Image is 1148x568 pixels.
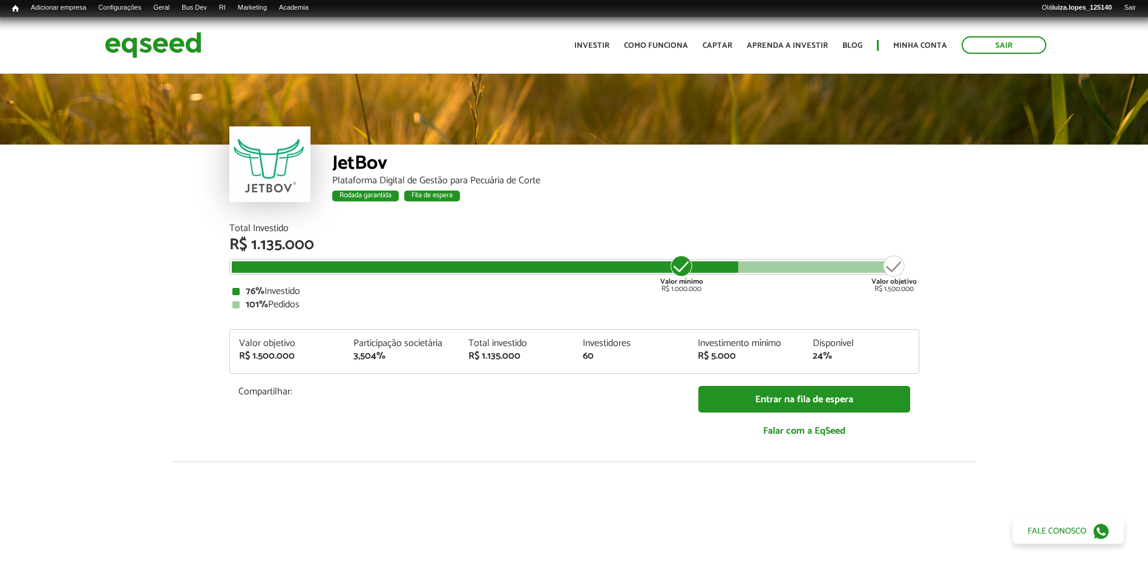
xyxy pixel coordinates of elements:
[93,3,148,13] a: Configurações
[1035,3,1118,13] a: Oláluiza.lopes_125140
[698,339,795,348] div: Investimento mínimo
[175,3,213,13] a: Bus Dev
[232,3,273,13] a: Marketing
[147,3,175,13] a: Geral
[25,3,93,13] a: Adicionar empresa
[962,36,1046,54] a: Sair
[893,42,947,50] a: Minha conta
[12,4,19,13] span: Início
[332,176,919,186] div: Plataforma Digital de Gestão para Pecuária de Corte
[213,3,232,13] a: RI
[659,254,704,293] div: R$ 1.000.000
[239,339,336,348] div: Valor objetivo
[239,351,336,361] div: R$ 1.500.000
[871,276,917,287] strong: Valor objetivo
[1012,518,1124,544] a: Fale conosco
[468,339,565,348] div: Total investido
[747,42,828,50] a: Aprenda a investir
[468,351,565,361] div: R$ 1.135.000
[238,386,680,397] p: Compartilhar:
[1052,4,1112,11] strong: luiza.lopes_125140
[6,3,25,15] a: Início
[105,29,202,61] img: EqSeed
[353,339,450,348] div: Participação societária
[660,276,703,287] strong: Valor mínimo
[229,237,919,253] div: R$ 1.135.000
[698,351,795,361] div: R$ 5.000
[842,42,862,50] a: Blog
[232,287,916,296] div: Investido
[698,386,910,413] a: Entrar na fila de espera
[574,42,609,50] a: Investir
[698,419,910,443] a: Falar com a EqSeed
[583,339,680,348] div: Investidores
[583,351,680,361] div: 60
[703,42,732,50] a: Captar
[353,351,450,361] div: 3,504%
[871,254,917,293] div: R$ 1.500.000
[813,351,910,361] div: 24%
[1118,3,1142,13] a: Sair
[246,296,268,313] strong: 101%
[232,300,916,310] div: Pedidos
[273,3,315,13] a: Academia
[246,283,264,299] strong: 76%
[813,339,910,348] div: Disponível
[332,191,399,201] div: Rodada garantida
[404,191,460,201] div: Fila de espera
[229,224,919,233] div: Total Investido
[624,42,688,50] a: Como funciona
[332,154,919,176] div: JetBov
